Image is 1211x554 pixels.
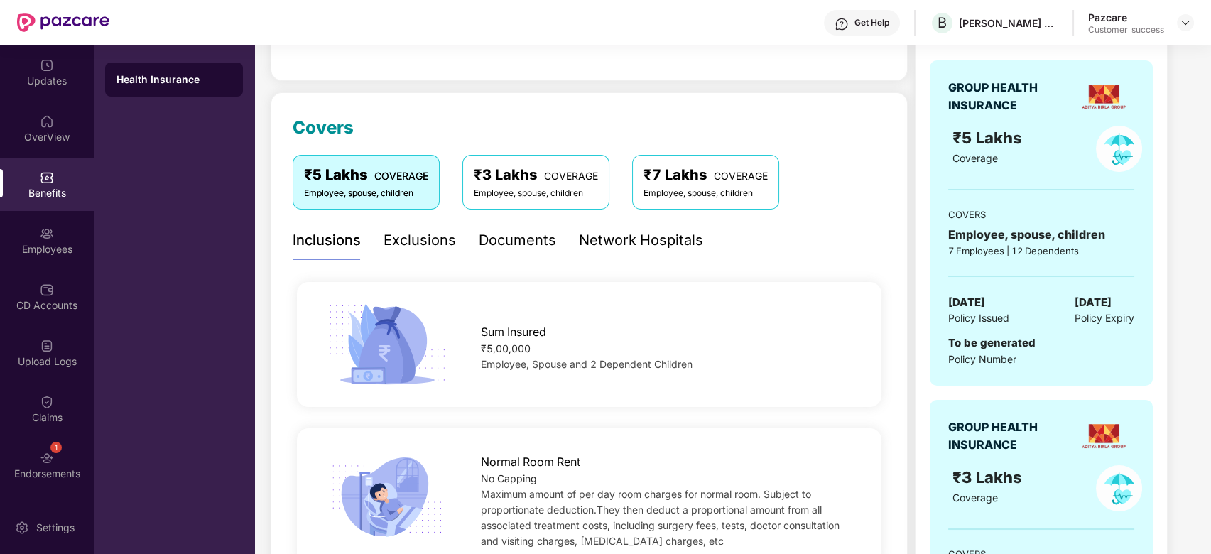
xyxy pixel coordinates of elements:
[1088,11,1164,24] div: Pazcare
[938,14,947,31] span: B
[948,310,1009,326] span: Policy Issued
[1075,294,1112,311] span: [DATE]
[474,187,598,200] div: Employee, spouse, children
[15,521,29,535] img: svg+xml;base64,PHN2ZyBpZD0iU2V0dGluZy0yMHgyMCIgeG1sbnM9Imh0dHA6Ly93d3cudzMub3JnLzIwMDAvc3ZnIiB3aW...
[304,164,428,186] div: ₹5 Lakhs
[952,491,998,504] span: Coverage
[293,117,354,138] span: Covers
[579,229,703,251] div: Network Hospitals
[481,488,840,547] span: Maximum amount of per day room charges for normal room. Subject to proportionate deduction.They t...
[835,17,849,31] img: svg+xml;base64,PHN2ZyBpZD0iSGVscC0zMngzMiIgeG1sbnM9Imh0dHA6Ly93d3cudzMub3JnLzIwMDAvc3ZnIiB3aWR0aD...
[1079,411,1129,461] img: insurerLogo
[643,187,768,200] div: Employee, spouse, children
[481,358,693,370] span: Employee, Spouse and 2 Dependent Children
[323,300,451,389] img: icon
[948,336,1036,349] span: To be generated
[952,468,1026,487] span: ₹3 Lakhs
[116,72,232,87] div: Health Insurance
[40,451,54,465] img: svg+xml;base64,PHN2ZyBpZD0iRW5kb3JzZW1lbnRzIiB4bWxucz0iaHR0cDovL3d3dy53My5vcmcvMjAwMC9zdmciIHdpZH...
[40,58,54,72] img: svg+xml;base64,PHN2ZyBpZD0iVXBkYXRlZCIgeG1sbnM9Imh0dHA6Ly93d3cudzMub3JnLzIwMDAvc3ZnIiB3aWR0aD0iMj...
[948,207,1134,222] div: COVERS
[643,164,768,186] div: ₹7 Lakhs
[544,170,598,182] span: COVERAGE
[40,339,54,353] img: svg+xml;base64,PHN2ZyBpZD0iVXBsb2FkX0xvZ3MiIGRhdGEtbmFtZT0iVXBsb2FkIExvZ3MiIHhtbG5zPSJodHRwOi8vd3...
[948,353,1016,365] span: Policy Number
[479,229,556,251] div: Documents
[384,229,456,251] div: Exclusions
[40,283,54,297] img: svg+xml;base64,PHN2ZyBpZD0iQ0RfQWNjb3VudHMiIGRhdGEtbmFtZT0iQ0QgQWNjb3VudHMiIHhtbG5zPSJodHRwOi8vd3...
[948,418,1072,454] div: GROUP HEALTH INSURANCE
[952,129,1026,147] span: ₹5 Lakhs
[854,17,889,28] div: Get Help
[959,16,1058,30] div: [PERSON_NAME] Hair Dressing Pvt Ltd
[474,164,598,186] div: ₹3 Lakhs
[1088,24,1164,36] div: Customer_success
[948,244,1134,258] div: 7 Employees | 12 Dependents
[1079,72,1129,121] img: insurerLogo
[40,170,54,185] img: svg+xml;base64,PHN2ZyBpZD0iQmVuZWZpdHMiIHhtbG5zPSJodHRwOi8vd3d3LnczLm9yZy8yMDAwL3N2ZyIgd2lkdGg9Ij...
[714,170,768,182] span: COVERAGE
[1096,465,1142,511] img: policyIcon
[293,229,361,251] div: Inclusions
[40,227,54,241] img: svg+xml;base64,PHN2ZyBpZD0iRW1wbG95ZWVzIiB4bWxucz0iaHR0cDovL3d3dy53My5vcmcvMjAwMC9zdmciIHdpZHRoPS...
[32,521,79,535] div: Settings
[481,341,855,357] div: ₹5,00,000
[50,442,62,453] div: 1
[40,114,54,129] img: svg+xml;base64,PHN2ZyBpZD0iSG9tZSIgeG1sbnM9Imh0dHA6Ly93d3cudzMub3JnLzIwMDAvc3ZnIiB3aWR0aD0iMjAiIG...
[1096,126,1142,172] img: policyIcon
[1075,310,1134,326] span: Policy Expiry
[481,453,580,471] span: Normal Room Rent
[1180,17,1191,28] img: svg+xml;base64,PHN2ZyBpZD0iRHJvcGRvd24tMzJ4MzIiIHhtbG5zPSJodHRwOi8vd3d3LnczLm9yZy8yMDAwL3N2ZyIgd2...
[948,79,1072,114] div: GROUP HEALTH INSURANCE
[304,187,428,200] div: Employee, spouse, children
[374,170,428,182] span: COVERAGE
[948,294,985,311] span: [DATE]
[948,226,1134,244] div: Employee, spouse, children
[323,452,451,541] img: icon
[481,471,855,487] div: No Capping
[17,13,109,32] img: New Pazcare Logo
[40,395,54,409] img: svg+xml;base64,PHN2ZyBpZD0iQ2xhaW0iIHhtbG5zPSJodHRwOi8vd3d3LnczLm9yZy8yMDAwL3N2ZyIgd2lkdGg9IjIwIi...
[481,323,546,341] span: Sum Insured
[952,152,998,164] span: Coverage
